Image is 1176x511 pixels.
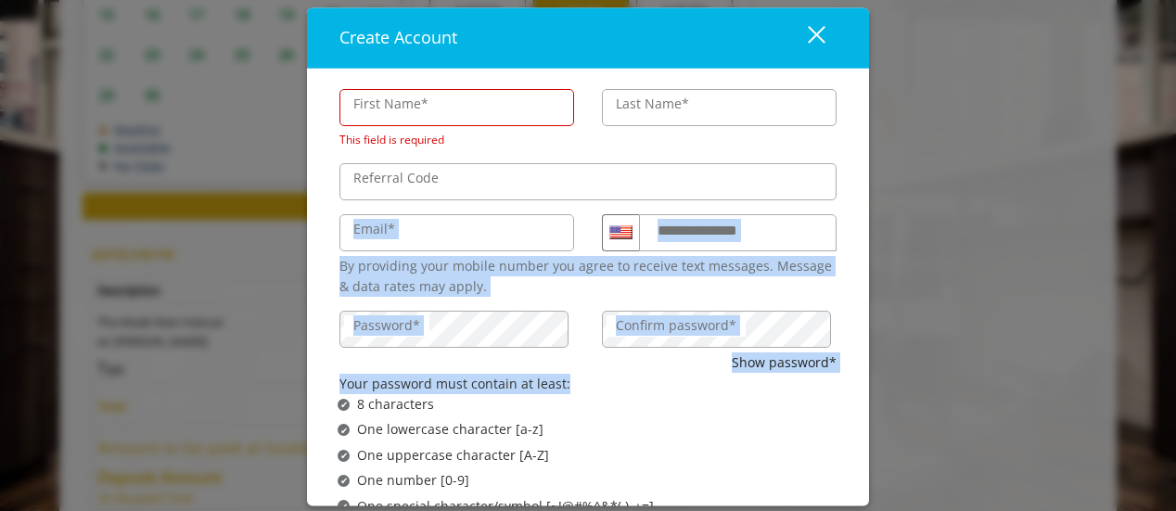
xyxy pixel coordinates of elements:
[340,398,348,413] span: ✔
[344,316,429,337] label: Password*
[357,420,543,441] span: One lowercase character [a-z]
[339,312,569,349] input: Password
[357,394,434,415] span: 8 characters
[607,95,698,115] label: Last Name*
[786,24,824,52] div: close dialog
[340,423,348,438] span: ✔
[732,353,837,374] button: Show password*
[339,163,837,200] input: ReferralCode
[344,219,404,239] label: Email*
[339,90,574,127] input: FirstName
[357,471,469,492] span: One number [0-9]
[340,474,348,489] span: ✔
[339,256,837,298] div: By providing your mobile number you agree to receive text messages. Message & data rates may apply.
[339,27,457,49] span: Create Account
[339,132,574,149] div: FirstName
[773,19,837,57] button: close dialog
[344,95,438,115] label: First Name*
[602,312,831,349] input: ConfirmPassword
[607,316,746,337] label: Confirm password*
[339,374,837,394] div: Your password must contain at least:
[340,448,348,463] span: ✔
[602,90,837,127] input: Lastname
[357,445,549,466] span: One uppercase character [A-Z]
[602,214,639,251] div: Country
[339,214,574,251] input: Email
[344,168,448,188] label: Referral Code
